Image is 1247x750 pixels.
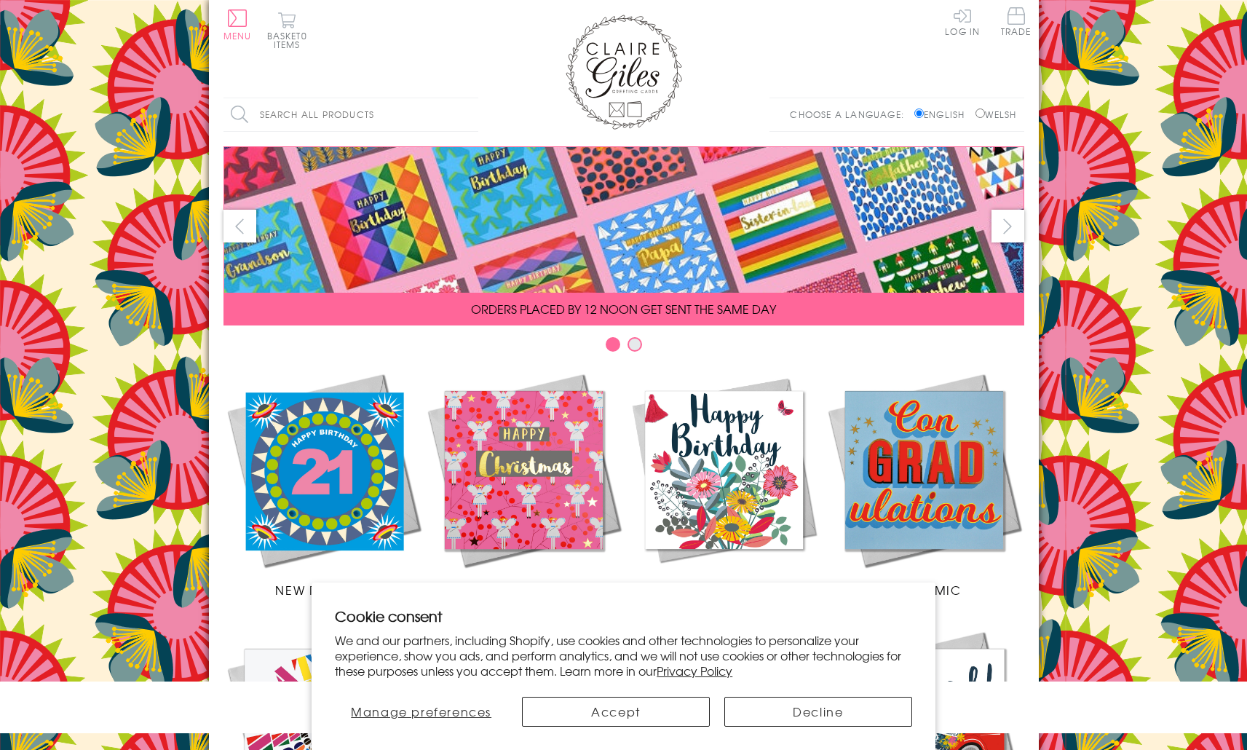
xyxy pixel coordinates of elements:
button: Menu [223,9,252,40]
p: Choose a language: [790,108,911,121]
a: Log In [945,7,980,36]
button: next [991,210,1024,242]
button: Carousel Page 2 [628,337,642,352]
a: Birthdays [624,370,824,599]
button: Decline [724,697,912,727]
a: Trade [1001,7,1032,39]
span: 0 items [274,29,307,51]
input: Search [464,98,478,131]
button: Manage preferences [335,697,507,727]
h2: Cookie consent [335,606,912,626]
label: Welsh [975,108,1017,121]
span: Menu [223,29,252,42]
button: Carousel Page 1 (Current Slide) [606,337,620,352]
input: Welsh [975,108,985,118]
button: Basket0 items [267,12,307,49]
button: Accept [522,697,710,727]
div: Carousel Pagination [223,336,1024,359]
span: Manage preferences [351,703,491,720]
p: We and our partners, including Shopify, use cookies and other technologies to personalize your ex... [335,633,912,678]
label: English [914,108,972,121]
input: English [914,108,924,118]
a: Privacy Policy [657,662,732,679]
img: Claire Giles Greetings Cards [566,15,682,130]
a: Academic [824,370,1024,599]
span: ORDERS PLACED BY 12 NOON GET SENT THE SAME DAY [471,300,776,317]
span: New Releases [275,581,371,599]
span: Trade [1001,7,1032,36]
button: prev [223,210,256,242]
span: Birthdays [689,581,759,599]
a: Christmas [424,370,624,599]
span: Academic [887,581,962,599]
input: Search all products [223,98,478,131]
span: Christmas [486,581,561,599]
a: New Releases [223,370,424,599]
